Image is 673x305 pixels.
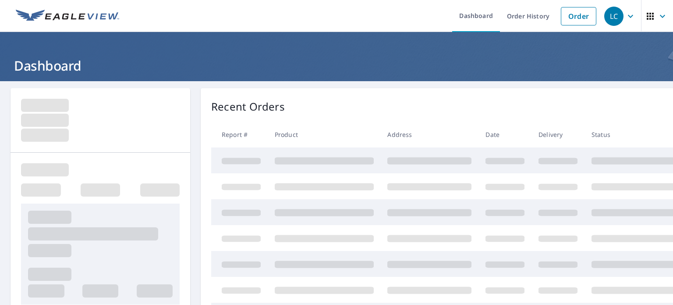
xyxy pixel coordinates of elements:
[478,122,531,147] th: Date
[604,7,623,26] div: LC
[531,122,584,147] th: Delivery
[561,7,596,25] a: Order
[211,99,285,115] p: Recent Orders
[380,122,478,147] th: Address
[268,122,381,147] th: Product
[11,57,662,75] h1: Dashboard
[16,10,119,23] img: EV Logo
[211,122,268,147] th: Report #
